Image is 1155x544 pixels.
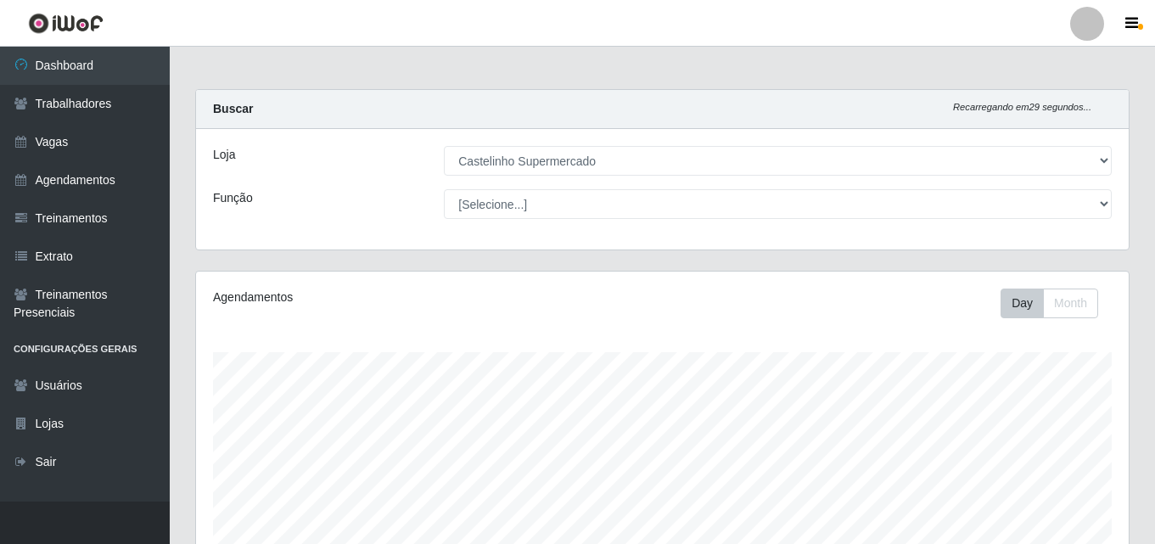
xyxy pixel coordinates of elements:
[213,102,253,115] strong: Buscar
[213,189,253,207] label: Função
[28,13,104,34] img: CoreUI Logo
[953,102,1091,112] i: Recarregando em 29 segundos...
[1001,289,1098,318] div: First group
[1043,289,1098,318] button: Month
[1001,289,1112,318] div: Toolbar with button groups
[213,146,235,164] label: Loja
[213,289,573,306] div: Agendamentos
[1001,289,1044,318] button: Day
